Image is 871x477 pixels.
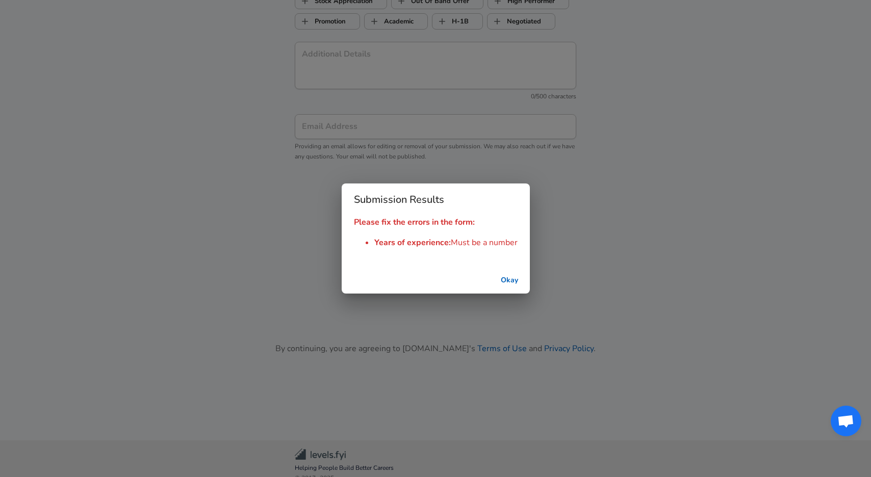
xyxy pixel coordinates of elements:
button: successful-submission-button [493,271,526,290]
span: Years of experience : [374,237,451,248]
span: Must be a number [451,237,518,248]
div: Open chat [831,406,861,436]
strong: Please fix the errors in the form: [354,217,475,228]
h2: Submission Results [342,183,530,216]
